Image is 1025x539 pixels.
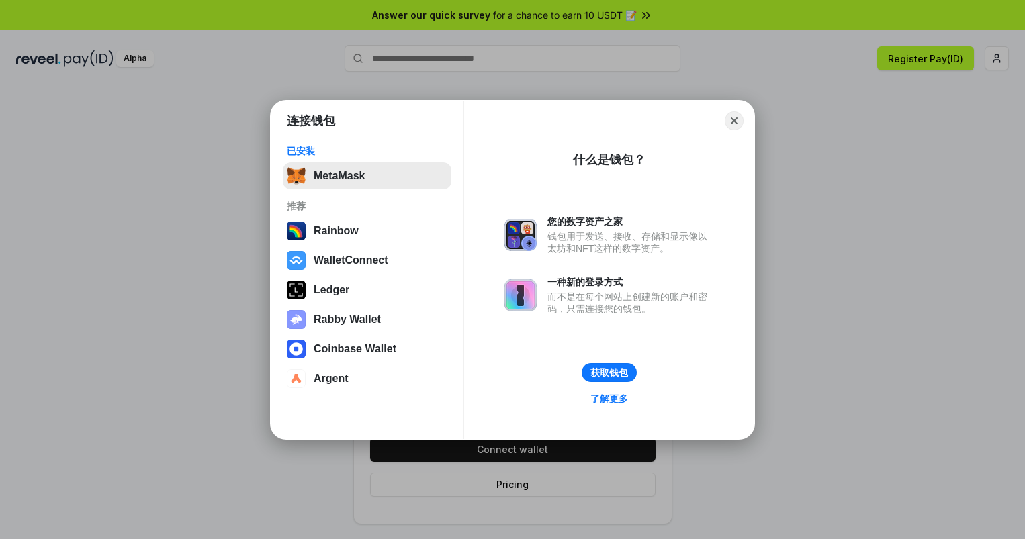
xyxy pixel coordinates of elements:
img: svg+xml,%3Csvg%20width%3D%2228%22%20height%3D%2228%22%20viewBox%3D%220%200%2028%2028%22%20fill%3D... [287,340,306,358]
button: Close [725,111,744,130]
div: Rainbow [314,225,359,237]
img: svg+xml,%3Csvg%20width%3D%2228%22%20height%3D%2228%22%20viewBox%3D%220%200%2028%2028%22%20fill%3D... [287,369,306,388]
div: Argent [314,373,349,385]
button: Ledger [283,277,451,303]
div: 推荐 [287,200,447,212]
button: MetaMask [283,162,451,189]
div: Ledger [314,284,349,296]
a: 了解更多 [582,390,636,407]
button: 获取钱包 [582,363,637,382]
h1: 连接钱包 [287,113,335,129]
div: MetaMask [314,170,365,182]
div: 您的数字资产之家 [547,215,714,228]
img: svg+xml,%3Csvg%20xmlns%3D%22http%3A%2F%2Fwww.w3.org%2F2000%2Fsvg%22%20fill%3D%22none%22%20viewBox... [504,219,537,251]
button: WalletConnect [283,247,451,274]
img: svg+xml,%3Csvg%20fill%3D%22none%22%20height%3D%2233%22%20viewBox%3D%220%200%2035%2033%22%20width%... [287,166,306,185]
img: svg+xml,%3Csvg%20width%3D%2228%22%20height%3D%2228%22%20viewBox%3D%220%200%2028%2028%22%20fill%3D... [287,251,306,270]
img: svg+xml,%3Csvg%20xmlns%3D%22http%3A%2F%2Fwww.w3.org%2F2000%2Fsvg%22%20width%3D%2228%22%20height%3... [287,281,306,299]
img: svg+xml,%3Csvg%20xmlns%3D%22http%3A%2F%2Fwww.w3.org%2F2000%2Fsvg%22%20fill%3D%22none%22%20viewBox... [504,279,537,311]
div: 了解更多 [590,393,628,405]
img: svg+xml,%3Csvg%20xmlns%3D%22http%3A%2F%2Fwww.w3.org%2F2000%2Fsvg%22%20fill%3D%22none%22%20viewBox... [287,310,306,329]
button: Rabby Wallet [283,306,451,333]
div: 钱包用于发送、接收、存储和显示像以太坊和NFT这样的数字资产。 [547,230,714,254]
button: Coinbase Wallet [283,336,451,362]
div: 什么是钱包？ [573,152,645,168]
div: Coinbase Wallet [314,343,396,355]
div: WalletConnect [314,254,388,266]
div: Rabby Wallet [314,313,381,326]
img: svg+xml,%3Csvg%20width%3D%22120%22%20height%3D%22120%22%20viewBox%3D%220%200%20120%20120%22%20fil... [287,222,306,240]
button: Argent [283,365,451,392]
button: Rainbow [283,217,451,244]
div: 已安装 [287,145,447,157]
div: 一种新的登录方式 [547,276,714,288]
div: 而不是在每个网站上创建新的账户和密码，只需连接您的钱包。 [547,291,714,315]
div: 获取钱包 [590,366,628,379]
